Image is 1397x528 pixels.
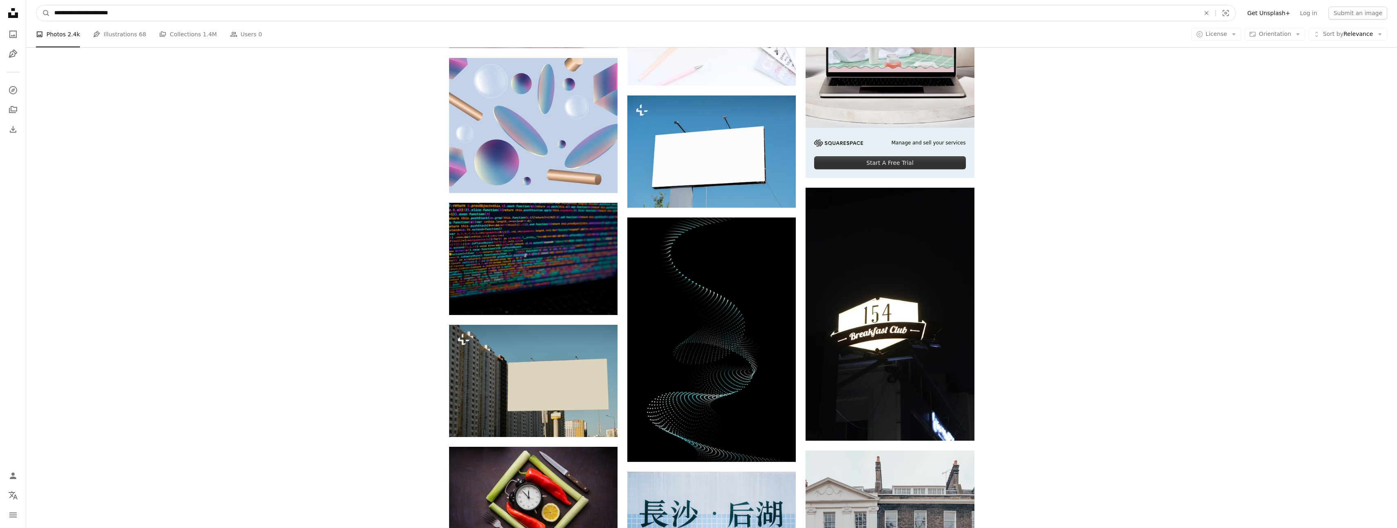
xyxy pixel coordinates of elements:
[230,21,262,47] a: Users 0
[891,140,965,146] span: Manage and sell your services
[36,5,1236,21] form: Find visuals sitewide
[36,5,50,21] button: Search Unsplash
[5,121,21,138] a: Download History
[627,148,796,155] a: A blank billboard rests against a clear blue sky.
[449,499,618,507] a: a clock surrounded by vegetables and a knife
[1259,31,1291,37] span: Orientation
[1191,28,1242,41] button: License
[5,5,21,23] a: Home — Unsplash
[449,203,618,315] img: a close up of a computer screen with a lot of text on it
[449,325,618,437] img: Blank billboard stands near buildings.
[627,336,796,343] a: a computer generated image of a curved curve
[449,122,618,129] a: background pattern
[5,102,21,118] a: Collections
[139,30,146,39] span: 68
[806,310,974,317] a: a sign that is lit up in the dark
[449,58,618,193] img: background pattern
[5,82,21,98] a: Explore
[814,140,863,146] img: file-1705255347840-230a6ab5bca9image
[159,21,217,47] a: Collections 1.4M
[1308,28,1387,41] button: Sort byRelevance
[1295,7,1322,20] a: Log in
[258,30,262,39] span: 0
[1242,7,1295,20] a: Get Unsplash+
[449,377,618,384] a: Blank billboard stands near buildings.
[203,30,217,39] span: 1.4M
[1244,28,1305,41] button: Orientation
[1198,5,1215,21] button: Clear
[5,487,21,504] button: Language
[1206,31,1227,37] span: License
[806,188,974,441] img: a sign that is lit up in the dark
[1323,31,1343,37] span: Sort by
[5,26,21,42] a: Photos
[5,46,21,62] a: Illustrations
[814,156,965,169] div: Start A Free Trial
[93,21,146,47] a: Illustrations 68
[5,507,21,523] button: Menu
[627,217,796,462] img: a computer generated image of a curved curve
[5,468,21,484] a: Log in / Sign up
[1328,7,1387,20] button: Submit an image
[449,255,618,262] a: a close up of a computer screen with a lot of text on it
[1323,30,1373,38] span: Relevance
[627,95,796,208] img: A blank billboard rests against a clear blue sky.
[1216,5,1235,21] button: Visual search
